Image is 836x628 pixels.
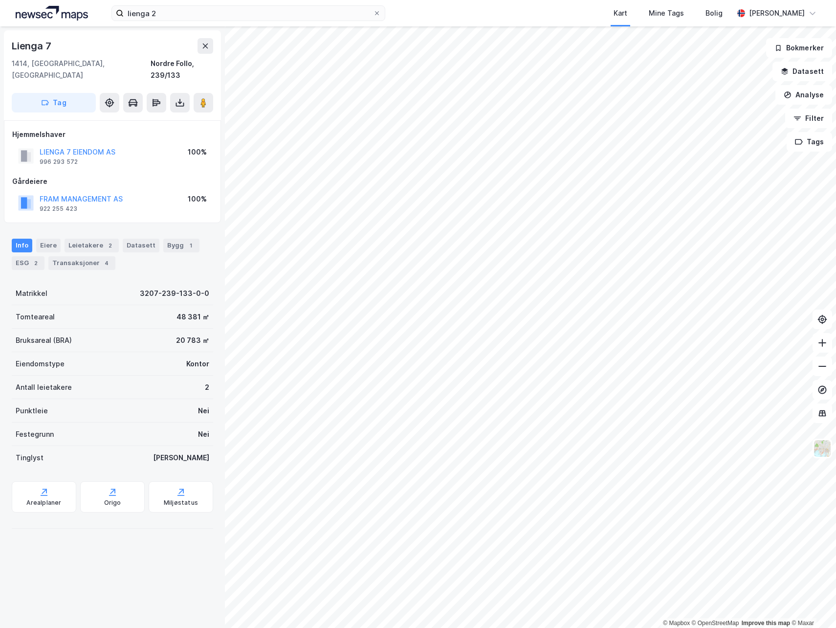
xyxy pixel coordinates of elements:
div: Arealplaner [26,499,61,507]
div: 922 255 423 [40,205,77,213]
div: 996 293 572 [40,158,78,166]
a: OpenStreetMap [692,620,739,627]
button: Analyse [775,85,832,105]
div: Transaksjoner [48,256,115,270]
div: Datasett [123,239,159,252]
button: Tag [12,93,96,112]
iframe: Chat Widget [787,581,836,628]
div: Mine Tags [649,7,684,19]
div: [PERSON_NAME] [749,7,805,19]
div: Gårdeiere [12,176,213,187]
div: Tinglyst [16,452,44,464]
div: Matrikkel [16,288,47,299]
div: 1 [186,241,196,250]
div: Bruksareal (BRA) [16,335,72,346]
div: Nei [198,428,209,440]
div: Punktleie [16,405,48,417]
div: Info [12,239,32,252]
a: Mapbox [663,620,690,627]
div: Festegrunn [16,428,54,440]
a: Improve this map [742,620,790,627]
button: Filter [785,109,832,128]
button: Datasett [772,62,832,81]
div: 48 381 ㎡ [176,311,209,323]
div: Lienga 7 [12,38,53,54]
div: Kontrollprogram for chat [787,581,836,628]
div: 4 [102,258,111,268]
div: 100% [188,193,207,205]
div: Miljøstatus [164,499,198,507]
div: Nei [198,405,209,417]
div: Kart [614,7,627,19]
div: Eiere [36,239,61,252]
div: Leietakere [65,239,119,252]
div: 2 [31,258,41,268]
div: [PERSON_NAME] [153,452,209,464]
div: Bolig [705,7,723,19]
div: 1414, [GEOGRAPHIC_DATA], [GEOGRAPHIC_DATA] [12,58,151,81]
div: Hjemmelshaver [12,129,213,140]
input: Søk på adresse, matrikkel, gårdeiere, leietakere eller personer [124,6,373,21]
img: logo.a4113a55bc3d86da70a041830d287a7e.svg [16,6,88,21]
button: Tags [787,132,832,152]
div: Bygg [163,239,199,252]
div: Origo [104,499,121,507]
div: ESG [12,256,44,270]
button: Bokmerker [766,38,832,58]
div: 2 [105,241,115,250]
div: Kontor [186,358,209,370]
div: 100% [188,146,207,158]
div: Tomteareal [16,311,55,323]
div: 3207-239-133-0-0 [140,288,209,299]
div: 20 783 ㎡ [176,335,209,346]
img: Z [813,439,832,458]
div: Antall leietakere [16,381,72,393]
div: Nordre Follo, 239/133 [151,58,213,81]
div: Eiendomstype [16,358,65,370]
div: 2 [205,381,209,393]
